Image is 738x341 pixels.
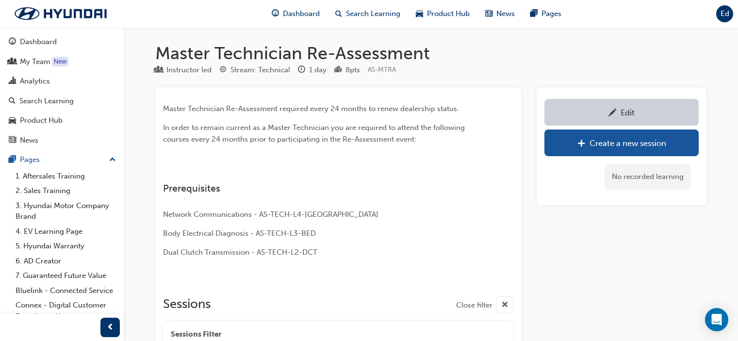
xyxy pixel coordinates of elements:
[19,96,74,107] div: Search Learning
[155,66,163,75] span: learningResourceType_INSTRUCTOR_LED-icon
[544,130,699,156] a: Create a new session
[608,109,617,118] span: pencil-icon
[416,8,423,20] span: car-icon
[621,108,635,117] div: Edit
[298,64,327,76] div: Duration
[12,169,120,184] a: 1. Aftersales Training
[9,136,16,145] span: news-icon
[9,156,16,164] span: pages-icon
[219,64,290,76] div: Stream
[4,151,120,169] button: Pages
[163,296,211,313] h2: Sessions
[477,4,523,24] a: news-iconNews
[4,72,120,90] a: Analytics
[605,164,691,190] div: No recorded learning
[52,57,68,66] div: Tooltip anchor
[530,8,538,20] span: pages-icon
[12,183,120,198] a: 2. Sales Training
[12,239,120,254] a: 5. Hyundai Warranty
[334,64,360,76] div: Points
[12,198,120,224] a: 3. Hyundai Motor Company Brand
[163,123,467,144] span: In order to remain current as a Master Technician you are required to attend the following course...
[577,139,586,149] span: plus-icon
[4,92,120,110] a: Search Learning
[12,298,120,324] a: Connex - Digital Customer Experience Management
[4,33,120,51] a: Dashboard
[4,112,120,130] a: Product Hub
[219,66,227,75] span: target-icon
[20,135,38,146] div: News
[12,224,120,239] a: 4. EV Learning Page
[9,58,16,66] span: people-icon
[109,154,116,166] span: up-icon
[4,53,120,71] a: My Team
[163,183,220,194] span: Prerequisites
[107,322,114,334] span: prev-icon
[309,65,327,76] div: 1 day
[171,329,221,340] span: Sessions Filter
[523,4,569,24] a: pages-iconPages
[230,65,290,76] div: Stream: Technical
[166,65,212,76] div: Instructor led
[9,116,16,125] span: car-icon
[4,131,120,149] a: News
[20,115,63,126] div: Product Hub
[456,300,492,311] span: Close filter
[298,66,305,75] span: clock-icon
[12,268,120,283] a: 7. Guaranteed Future Value
[408,4,477,24] a: car-iconProduct Hub
[456,296,513,313] button: Close filter
[12,283,120,298] a: Bluelink - Connected Service
[345,65,360,76] div: 8 pts
[9,38,16,47] span: guage-icon
[328,4,408,24] a: search-iconSearch Learning
[264,4,328,24] a: guage-iconDashboard
[496,8,515,19] span: News
[155,64,212,76] div: Type
[20,76,50,87] div: Analytics
[155,43,706,64] h1: Master Technician Re-Assessment
[334,66,342,75] span: podium-icon
[541,8,561,19] span: Pages
[20,36,57,48] div: Dashboard
[272,8,279,20] span: guage-icon
[716,5,733,22] button: Ed
[283,8,320,19] span: Dashboard
[163,248,317,257] span: Dual Clutch Transmission - AS-TECH-L2-DCT
[9,77,16,86] span: chart-icon
[501,299,508,311] span: cross-icon
[544,99,699,126] a: Edit
[20,56,50,67] div: My Team
[12,254,120,269] a: 6. AD Creator
[590,138,666,148] div: Create a new session
[163,210,378,219] span: Network Communications - AS-TECH-L4-[GEOGRAPHIC_DATA]
[335,8,342,20] span: search-icon
[20,154,40,165] div: Pages
[705,308,728,331] div: Open Intercom Messenger
[5,3,116,24] img: Trak
[346,8,400,19] span: Search Learning
[4,31,120,151] button: DashboardMy TeamAnalyticsSearch LearningProduct HubNews
[485,8,492,20] span: news-icon
[368,65,396,74] span: Learning resource code
[9,97,16,106] span: search-icon
[163,229,316,238] span: Body Electrical Diagnosis - AS-TECH-L3-BED
[721,8,729,19] span: Ed
[427,8,470,19] span: Product Hub
[163,104,459,113] span: Master Technician Re-Assessment required every 24 months to renew dealership status.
